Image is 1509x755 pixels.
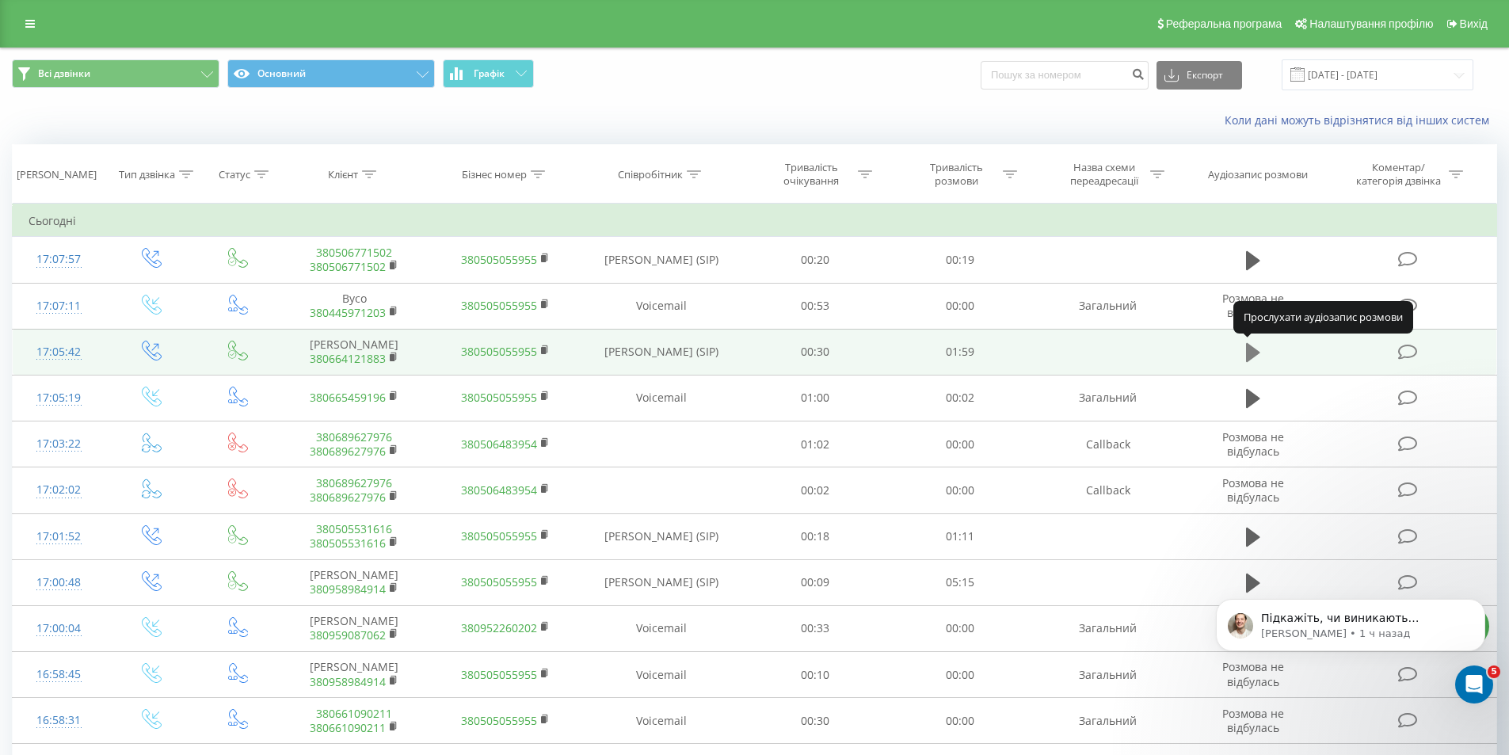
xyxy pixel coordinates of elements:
span: 5 [1488,665,1500,678]
div: Прослухати аудіозапис розмови [1233,301,1413,333]
a: 380505531616 [316,521,392,536]
a: 380505055955 [461,298,537,313]
td: 00:09 [743,559,888,605]
div: Тип дзвінка [119,168,175,181]
button: Основний [227,59,435,88]
span: Графік [474,68,505,79]
td: Сьогодні [13,205,1497,237]
div: Статус [219,168,250,181]
div: 17:03:22 [29,429,90,459]
td: 00:30 [743,329,888,375]
td: [PERSON_NAME] (SIP) [581,329,743,375]
a: 380958984914 [310,582,386,597]
a: 380689627976 [310,490,386,505]
div: 17:00:04 [29,613,90,644]
div: Тривалість очікування [769,161,854,188]
a: 380506771502 [310,259,386,274]
td: [PERSON_NAME] [279,652,429,698]
a: Коли дані можуть відрізнятися вiд інших систем [1225,112,1497,128]
td: Voicemail [581,375,743,421]
a: 380505055955 [461,574,537,589]
td: 00:00 [888,698,1033,744]
td: 00:00 [888,283,1033,329]
td: 05:15 [888,559,1033,605]
button: Всі дзвінки [12,59,219,88]
td: 00:02 [743,467,888,513]
td: 00:18 [743,513,888,559]
span: Розмова не відбулась [1222,429,1284,459]
td: 00:53 [743,283,888,329]
td: 01:11 [888,513,1033,559]
div: Аудіозапис розмови [1208,168,1308,181]
span: Вихід [1460,17,1488,30]
td: [PERSON_NAME] (SIP) [581,559,743,605]
a: 380661090211 [310,720,386,735]
td: [PERSON_NAME] [279,605,429,651]
span: Розмова не відбулась [1222,706,1284,735]
td: 00:00 [888,652,1033,698]
td: 00:20 [743,237,888,283]
td: Voicemail [581,283,743,329]
td: 01:02 [743,421,888,467]
div: 17:07:11 [29,291,90,322]
a: 380689627976 [310,444,386,459]
iframe: Intercom notifications сообщение [1192,566,1509,712]
td: [PERSON_NAME] (SIP) [581,237,743,283]
a: 380952260202 [461,620,537,635]
a: 380661090211 [316,706,392,721]
a: 380505055955 [461,344,537,359]
td: Callback [1032,421,1183,467]
td: 00:19 [888,237,1033,283]
td: 00:00 [888,467,1033,513]
div: 16:58:45 [29,659,90,690]
span: Розмова не відбулась [1222,291,1284,320]
a: 380506483954 [461,437,537,452]
span: Розмова не відбулась [1222,475,1284,505]
div: Клієнт [328,168,358,181]
td: Voicemail [581,605,743,651]
td: Voicemail [581,698,743,744]
div: 17:05:42 [29,337,90,368]
a: 380689627976 [316,475,392,490]
a: 380959087062 [310,627,386,643]
div: 17:01:52 [29,521,90,552]
div: Коментар/категорія дзвінка [1352,161,1445,188]
iframe: Intercom live chat [1455,665,1493,704]
td: 00:10 [743,652,888,698]
a: 380505055955 [461,528,537,543]
div: Тривалість розмови [914,161,999,188]
span: Реферальна програма [1166,17,1282,30]
button: Графік [443,59,534,88]
input: Пошук за номером [981,61,1149,90]
td: Загальний [1032,283,1183,329]
td: 01:00 [743,375,888,421]
a: 380505055955 [461,390,537,405]
a: 380445971203 [310,305,386,320]
a: 380664121883 [310,351,386,366]
td: 00:02 [888,375,1033,421]
a: 380505531616 [310,536,386,551]
td: Callback [1032,467,1183,513]
td: Загальний [1032,605,1183,651]
td: Загальний [1032,375,1183,421]
a: 380506771502 [316,245,392,260]
div: Співробітник [618,168,683,181]
a: 380505055955 [461,667,537,682]
div: 16:58:31 [29,705,90,736]
td: Voicemail [581,652,743,698]
div: 17:07:57 [29,244,90,275]
div: Назва схеми переадресації [1061,161,1146,188]
td: Загальний [1032,652,1183,698]
div: [PERSON_NAME] [17,168,97,181]
td: 01:59 [888,329,1033,375]
a: 380689627976 [316,429,392,444]
button: Експорт [1157,61,1242,90]
a: 380505055955 [461,713,537,728]
a: 380665459196 [310,390,386,405]
div: 17:05:19 [29,383,90,414]
td: 00:00 [888,605,1033,651]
